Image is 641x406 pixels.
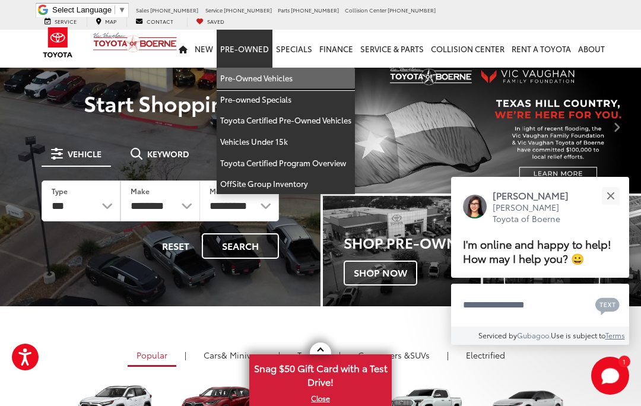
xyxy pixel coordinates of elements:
[323,196,481,306] a: Shop Pre-Owned Shop Now
[217,173,355,194] a: OffSite Group Inventory
[118,5,126,14] span: ▼
[210,186,232,196] label: Model
[187,18,233,27] a: My Saved Vehicles
[493,202,580,225] p: [PERSON_NAME] Toyota of Boerne
[344,234,481,250] h3: Shop Pre-Owned
[349,345,439,365] a: SUVs
[595,296,620,315] svg: Text
[147,17,173,25] span: Contact
[182,349,189,361] li: |
[87,18,125,27] a: Map
[150,6,198,14] span: [PHONE_NUMBER]
[217,110,355,131] a: Toyota Certified Pre-Owned Vehicles
[316,30,357,68] a: Finance
[25,91,296,115] p: Start Shopping
[55,17,77,25] span: Service
[52,5,112,14] span: Select Language
[217,68,355,89] a: Pre-Owned Vehicles
[344,261,417,286] span: Shop Now
[272,30,316,68] a: Specials
[551,330,605,340] span: Use is subject to
[323,59,641,194] div: carousel slide number 2 of 2
[195,345,270,365] a: Cars
[68,150,101,158] span: Vehicle
[152,233,199,259] button: Reset
[93,32,177,53] img: Vic Vaughan Toyota of Boerne
[52,5,126,14] a: Select Language​
[250,356,391,392] span: Snag $50 Gift Card with a Test Drive!
[508,30,575,68] a: Rent a Toyota
[105,17,116,25] span: Map
[202,233,279,259] button: Search
[591,357,629,395] button: Toggle Chat Window
[623,359,626,364] span: 1
[463,236,611,266] span: I'm online and happy to help! How may I help you? 😀
[451,177,629,345] div: Close[PERSON_NAME][PERSON_NAME] Toyota of BoerneI'm online and happy to help! How may I help you?...
[36,23,80,62] img: Toyota
[493,189,580,202] p: [PERSON_NAME]
[126,18,182,27] a: Contact
[457,345,514,365] a: Electrified
[592,291,623,318] button: Chat with SMS
[605,330,625,340] a: Terms
[131,186,150,196] label: Make
[207,17,224,25] span: Saved
[224,6,272,14] span: [PHONE_NUMBER]
[345,6,386,14] span: Collision Center
[52,186,68,196] label: Type
[278,6,290,14] span: Parts
[444,349,452,361] li: |
[175,30,191,68] a: Home
[291,6,339,14] span: [PHONE_NUMBER]
[217,89,355,110] a: Pre-owned Specials
[217,30,272,68] a: Pre-Owned
[128,345,176,367] a: Popular
[136,6,149,14] span: Sales
[323,196,481,306] div: Toyota
[427,30,508,68] a: Collision Center
[517,330,551,340] a: Gubagoo.
[598,183,623,208] button: Close
[594,83,641,170] button: Click to view next picture.
[147,150,189,158] span: Keyword
[217,153,355,174] a: Toyota Certified Program Overview
[36,18,85,27] a: Service
[357,30,427,68] a: Service & Parts: Opens in a new tab
[451,284,629,326] textarea: Type your message
[478,330,517,340] span: Serviced by
[221,349,261,361] span: & Minivan
[388,6,436,14] span: [PHONE_NUMBER]
[323,59,641,194] img: Disaster Relief in Texas
[591,357,629,395] svg: Start Chat
[323,59,641,194] section: Carousel section with vehicle pictures - may contain disclaimers.
[217,131,355,153] a: Vehicles Under 15k
[575,30,608,68] a: About
[205,6,223,14] span: Service
[191,30,217,68] a: New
